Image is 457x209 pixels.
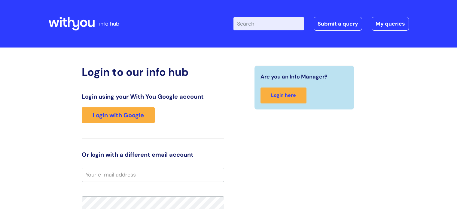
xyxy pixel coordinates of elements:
[82,151,224,158] h3: Or login with a different email account
[99,19,119,29] p: info hub
[372,17,409,31] a: My queries
[260,88,306,103] a: Login here
[82,168,224,182] input: Your e-mail address
[82,66,224,78] h2: Login to our info hub
[260,72,328,81] span: Are you an Info Manager?
[82,107,155,123] a: Login with Google
[82,93,224,100] h3: Login using your With You Google account
[233,17,304,30] input: Search
[314,17,362,31] a: Submit a query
